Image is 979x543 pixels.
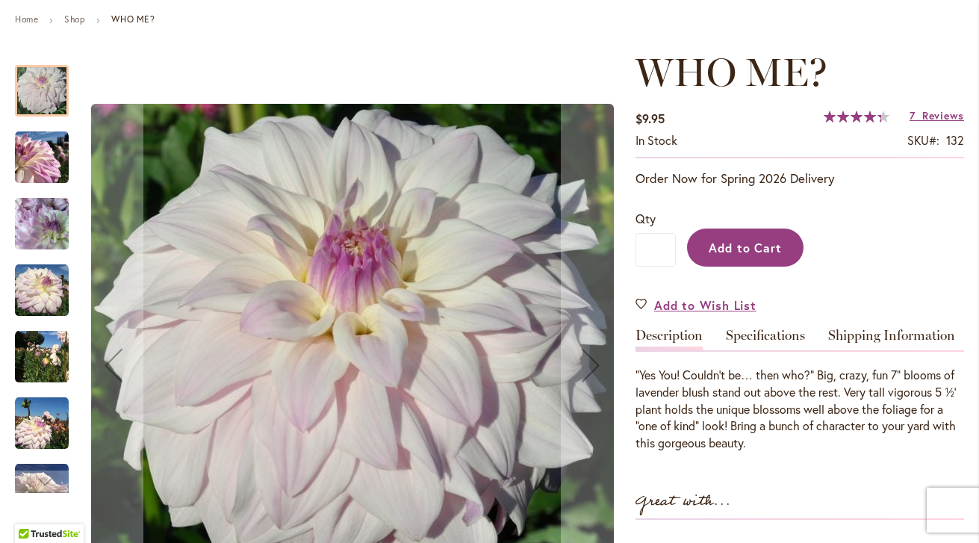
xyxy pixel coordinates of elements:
[709,240,783,255] span: Add to Cart
[687,229,804,267] button: Add to Cart
[15,13,38,25] a: Home
[64,13,85,25] a: Shop
[922,108,964,122] span: Reviews
[11,490,53,532] iframe: Launch Accessibility Center
[910,108,964,122] a: 7 Reviews
[635,132,677,149] div: Availability
[946,132,964,149] div: 132
[15,397,69,450] img: Who Me?
[907,132,939,148] strong: SKU
[15,131,69,184] img: Who Me?
[828,329,955,350] a: Shipping Information
[15,316,84,382] div: Who Me?
[635,111,665,126] span: $9.95
[15,50,84,117] div: Who Me?
[111,13,155,25] strong: WHO ME?
[910,108,916,122] span: 7
[726,329,805,350] a: Specifications
[635,211,656,226] span: Qty
[15,330,69,384] img: Who Me?
[15,382,84,449] div: Who Me?
[635,170,964,187] p: Order Now for Spring 2026 Delivery
[635,329,703,350] a: Description
[15,449,84,515] div: Who Me?
[635,297,756,314] a: Add to Wish List
[654,297,756,314] span: Add to Wish List
[15,264,69,317] img: Who Me?
[15,249,84,316] div: Who Me?
[15,471,69,493] div: Next
[635,489,731,514] strong: Great with...
[824,111,889,122] div: 88%
[635,329,964,452] div: Detailed Product Info
[635,49,827,96] span: WHO ME?
[15,117,84,183] div: Who Me?
[635,132,677,148] span: In stock
[15,183,84,249] div: Who Me?
[635,367,964,452] div: “Yes You! Couldn’t be… then who?” Big, crazy, fun 7” blooms of lavender blush stand out above the...
[15,188,69,260] img: Who Me?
